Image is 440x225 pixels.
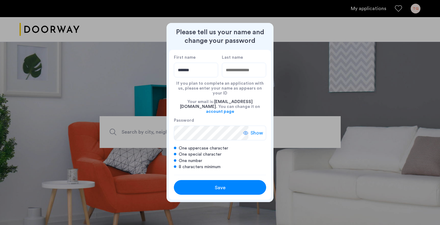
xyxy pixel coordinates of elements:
[174,145,266,151] div: One uppercase character
[169,28,271,45] h2: Please tell us your name and change your password
[174,180,266,195] button: button
[174,151,266,157] div: One special character
[215,184,226,191] span: Save
[174,164,266,170] div: 8 characters minimum
[174,96,266,118] div: Your email is: . You can change it on
[251,129,263,137] span: Show
[174,118,248,123] label: Password
[174,158,266,164] div: One number
[174,55,218,60] label: First name
[222,55,266,60] label: Last name
[180,100,253,109] span: [EMAIL_ADDRESS][DOMAIN_NAME]
[174,77,266,96] div: If you plan to complete an application with us, please enter your name as appears on your ID
[206,109,234,114] a: account page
